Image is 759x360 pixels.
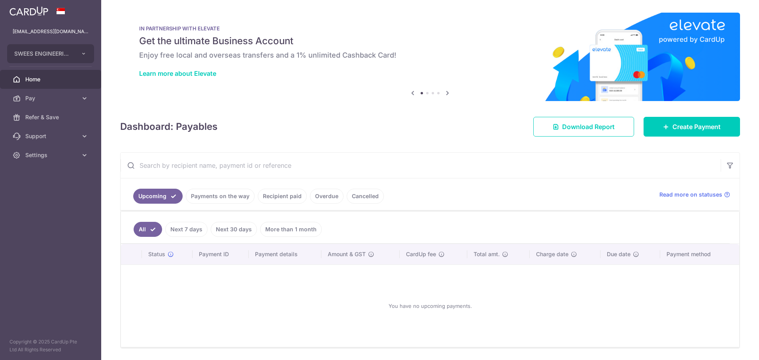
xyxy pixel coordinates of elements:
[660,244,739,264] th: Payment method
[165,222,208,237] a: Next 7 days
[328,250,366,258] span: Amount & GST
[139,69,216,77] a: Learn more about Elevate
[607,250,631,258] span: Due date
[139,51,721,60] h6: Enjoy free local and overseas transfers and a 1% unlimited Cashback Card!
[25,151,77,159] span: Settings
[139,25,721,32] p: IN PARTNERSHIP WITH ELEVATE
[121,153,721,178] input: Search by recipient name, payment id or reference
[536,250,568,258] span: Charge date
[25,75,77,83] span: Home
[130,271,730,341] div: You have no upcoming payments.
[186,189,255,204] a: Payments on the way
[406,250,436,258] span: CardUp fee
[347,189,384,204] a: Cancelled
[260,222,322,237] a: More than 1 month
[659,191,730,199] a: Read more on statuses
[25,94,77,102] span: Pay
[120,120,217,134] h4: Dashboard: Payables
[533,117,634,137] a: Download Report
[310,189,344,204] a: Overdue
[249,244,321,264] th: Payment details
[474,250,500,258] span: Total amt.
[9,6,48,16] img: CardUp
[258,189,307,204] a: Recipient paid
[25,132,77,140] span: Support
[7,44,94,63] button: SWEES ENGINEERING CO (PTE.) LTD.
[659,191,722,199] span: Read more on statuses
[148,250,165,258] span: Status
[211,222,257,237] a: Next 30 days
[133,189,183,204] a: Upcoming
[13,28,89,36] p: [EMAIL_ADDRESS][DOMAIN_NAME]
[25,113,77,121] span: Refer & Save
[139,35,721,47] h5: Get the ultimate Business Account
[120,13,740,101] img: Renovation banner
[672,122,721,131] span: Create Payment
[562,122,615,131] span: Download Report
[193,244,249,264] th: Payment ID
[14,50,73,58] span: SWEES ENGINEERING CO (PTE.) LTD.
[134,222,162,237] a: All
[644,117,740,137] a: Create Payment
